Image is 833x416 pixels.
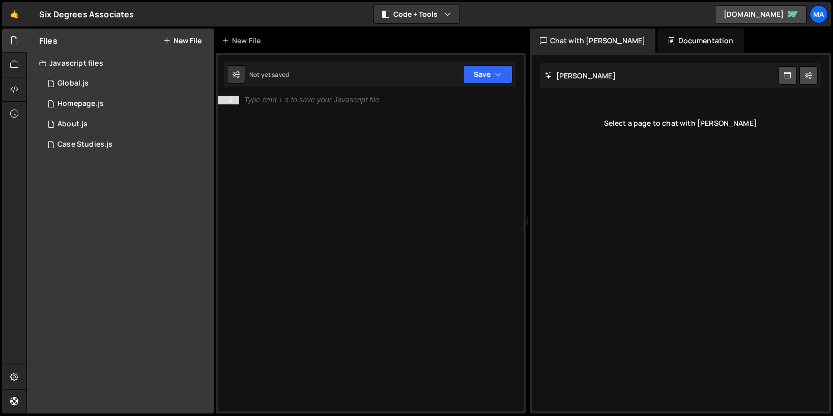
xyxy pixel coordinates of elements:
[58,140,112,149] div: Case Studies.js
[374,5,459,23] button: Code + Tools
[249,70,289,79] div: Not yet saved
[2,2,27,26] a: 🤙
[545,71,616,80] h2: [PERSON_NAME]
[58,79,89,88] div: Global.js
[39,114,214,134] div: 15532/41641.js
[810,5,828,23] a: Ma
[58,99,104,108] div: Homepage.js
[530,29,656,53] div: Chat with [PERSON_NAME]
[244,96,381,104] div: Type cmd + s to save your Javascript file.
[218,96,239,104] div: 1
[27,53,214,73] div: Javascript files
[222,36,265,46] div: New File
[39,35,58,46] h2: Files
[39,134,214,155] div: 15532/42081.js
[540,103,821,144] div: Select a page to chat with [PERSON_NAME]
[715,5,807,23] a: [DOMAIN_NAME]
[39,8,134,20] div: Six Degrees Associates
[58,120,88,129] div: About.js
[657,29,743,53] div: Documentation
[163,37,202,45] button: New File
[39,94,214,114] div: 15532/41062.js
[463,65,512,84] button: Save
[39,73,214,94] div: 15532/41639.js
